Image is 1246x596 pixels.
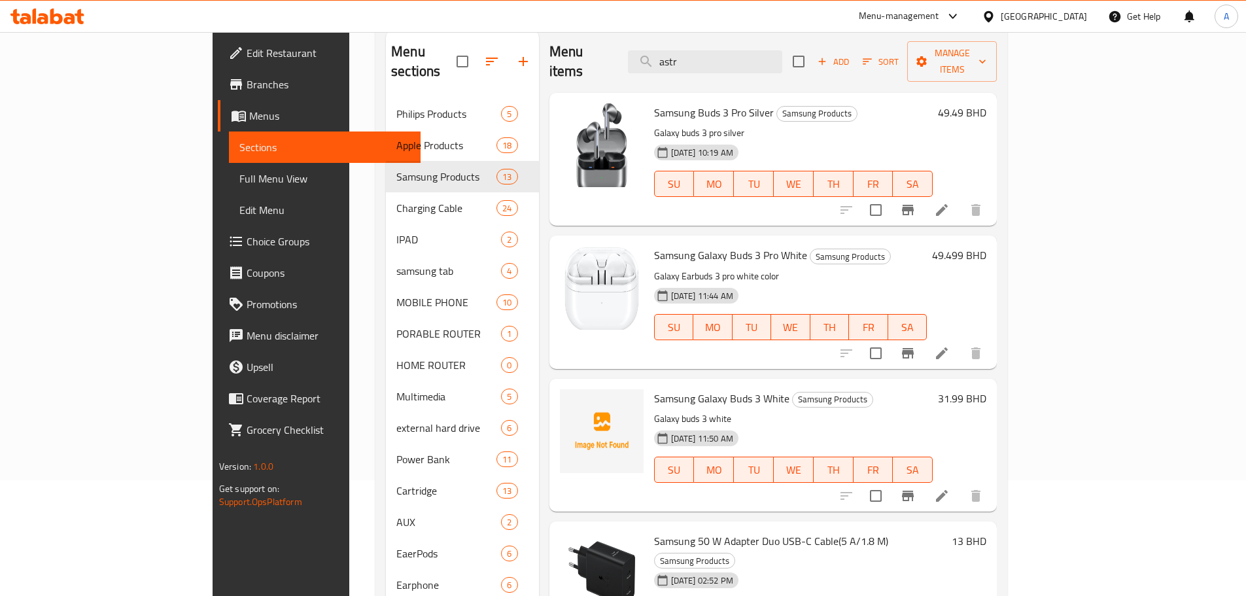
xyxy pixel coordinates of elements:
a: Coupons [218,257,421,289]
button: Branch-specific-item [892,194,924,226]
span: Samsung Products [396,169,496,184]
span: Full Menu View [239,171,410,186]
a: Edit Menu [229,194,421,226]
div: Power Bank [396,451,496,467]
span: SU [660,318,688,337]
div: EaerPods [396,546,501,561]
span: HOME ROUTER [396,357,501,373]
button: SU [654,457,695,483]
div: items [496,483,517,499]
a: Upsell [218,351,421,383]
h2: Menu sections [391,42,457,81]
button: WE [771,314,810,340]
button: FR [854,171,893,197]
button: SA [893,171,933,197]
span: 6 [502,422,517,434]
p: Galaxy buds 3 pro silver [654,125,933,141]
span: MO [699,461,729,480]
span: TU [739,461,769,480]
button: TH [814,171,854,197]
span: Branches [247,77,410,92]
div: items [496,137,517,153]
span: WE [779,461,808,480]
div: Samsung Products [654,553,735,569]
span: Menus [249,108,410,124]
button: TU [734,457,774,483]
div: Samsung Products [810,249,891,264]
div: [GEOGRAPHIC_DATA] [1001,9,1087,24]
span: Cartridge [396,483,496,499]
div: items [501,514,517,530]
span: TH [816,318,844,337]
span: Manage items [918,45,986,78]
span: Sections [239,139,410,155]
span: SA [893,318,922,337]
p: Galaxy Earbuds 3 pro white color [654,268,927,285]
span: WE [776,318,805,337]
span: Promotions [247,296,410,312]
div: items [501,577,517,593]
h6: 31.99 BHD [938,389,986,408]
button: Branch-specific-item [892,480,924,512]
span: Add item [812,52,854,72]
span: SU [660,175,689,194]
span: external hard drive [396,420,501,436]
img: Samsung Galaxy Buds 3 Pro White [560,246,644,330]
span: 5 [502,108,517,120]
a: Edit Restaurant [218,37,421,69]
a: Menu disclaimer [218,320,421,351]
button: TH [814,457,854,483]
div: samsung tab4 [386,255,539,287]
span: SA [898,461,927,480]
span: Sort sections [476,46,508,77]
img: Samsung Buds 3 Pro Silver [560,103,644,187]
a: Edit menu item [934,202,950,218]
div: IPAD2 [386,224,539,255]
span: 0 [502,359,517,372]
div: Power Bank11 [386,444,539,475]
div: EaerPods6 [386,538,539,569]
div: items [501,389,517,404]
h6: 49.499 BHD [932,246,986,264]
span: WE [779,175,808,194]
span: FR [859,175,888,194]
div: Samsung Products13 [386,161,539,192]
span: TU [739,175,769,194]
span: [DATE] 11:44 AM [666,290,738,302]
span: Add [816,54,851,69]
span: Coupons [247,265,410,281]
span: 13 [497,171,517,183]
h6: 49.49 BHD [938,103,986,122]
span: AUX [396,514,501,530]
span: Samsung Products [793,392,873,407]
span: Multimedia [396,389,501,404]
button: TH [810,314,850,340]
div: Samsung Products [792,392,873,408]
span: Select to update [862,482,890,510]
h6: 13 BHD [952,532,986,550]
button: delete [960,194,992,226]
button: TU [733,314,772,340]
div: Apple Products18 [386,130,539,161]
span: Samsung Buds 3 Pro Silver [654,103,774,122]
span: FR [859,461,888,480]
div: MOBILE PHONE [396,294,496,310]
span: Samsung Galaxy Buds 3 White [654,389,789,408]
div: PORABLE ROUTER [396,326,501,342]
span: IPAD [396,232,501,247]
button: FR [854,457,893,483]
a: Choice Groups [218,226,421,257]
a: Support.OpsPlatform [219,493,302,510]
div: Philips Products5 [386,98,539,130]
a: Promotions [218,289,421,320]
a: Grocery Checklist [218,414,421,446]
span: Select all sections [449,48,476,75]
span: Coverage Report [247,391,410,406]
span: samsung tab [396,263,501,279]
span: Samsung Products [655,553,735,569]
span: A [1224,9,1229,24]
input: search [628,50,782,73]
